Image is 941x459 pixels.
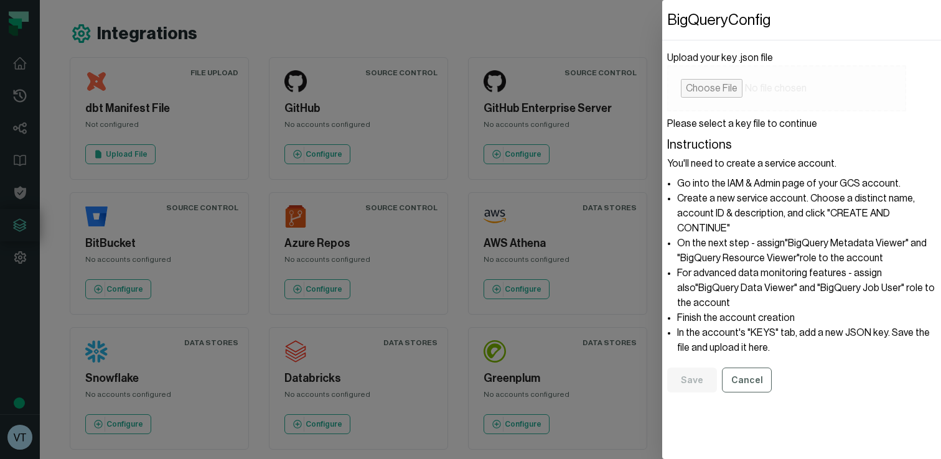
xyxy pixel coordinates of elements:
button: Cancel [722,368,772,392]
li: Finish the account creation [677,310,936,325]
li: Go into the of your GCS account. [677,176,936,191]
a: IAM & Admin page [728,178,805,188]
li: On the next step - assign "BigQuery Metadata Viewer" and "BigQuery Resource Viewer" role to the a... [677,236,936,266]
input: Upload your key .json file [667,65,906,111]
section: You'll need to create a service account. [667,136,936,355]
li: For advanced data monitoring features - assign also "BigQuery Data Viewer" and "BigQuery Job User... [677,266,936,310]
label: Upload your key .json file [667,50,936,111]
li: Create a new service account. Choose a distinct name, account ID & description, and click "CREATE... [677,191,936,236]
button: Save [667,368,717,392]
section: Please select a key file to continue [667,40,936,402]
li: In the account's "KEYS" tab, add a new JSON key. Save the file and upload it here. [677,325,936,355]
header: Instructions [667,136,936,154]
